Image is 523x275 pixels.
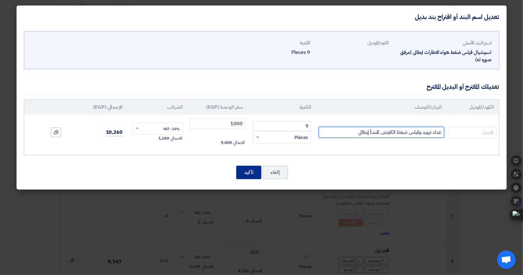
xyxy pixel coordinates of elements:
[497,251,516,269] div: Open chat
[158,135,169,141] span: 1,260
[449,127,496,138] input: الموديل
[263,166,288,179] button: إالغاء
[447,100,499,115] th: الكود/الموديل
[316,100,447,115] th: البيان/الوصف
[248,100,316,115] th: الكمية
[237,40,310,47] div: الكمية
[253,121,311,131] input: RFQ_STEP1.ITEMS.2.AMOUNT_TITLE
[394,40,492,47] div: اسم البند الأصلي
[127,100,188,115] th: الضرائب
[415,13,499,21] h4: تعديل اسم البند أو اقتراح بند بديل
[236,166,261,179] button: تأكيد
[233,140,245,146] span: الاجمالي
[237,49,310,56] div: 9 Pieces
[72,100,127,115] th: الإجمالي (EGP)
[426,82,499,91] div: تعديلك المقترح أو البديل المقترح
[170,135,182,141] span: الاجمالي
[394,49,492,63] div: اسبيشيال قياس ضغط هواء الاطارات ايطالى (مرفق صوره له)
[188,100,248,115] th: سعر الوحدة (EGP)
[221,140,232,146] span: 9,000
[190,118,246,129] input: أدخل سعر الوحدة
[132,122,183,135] ng-select: VAT
[106,129,123,136] span: 10,260
[294,134,308,141] span: Pieces
[315,40,389,47] div: الكود/الموديل
[319,127,444,138] input: Add Item Description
